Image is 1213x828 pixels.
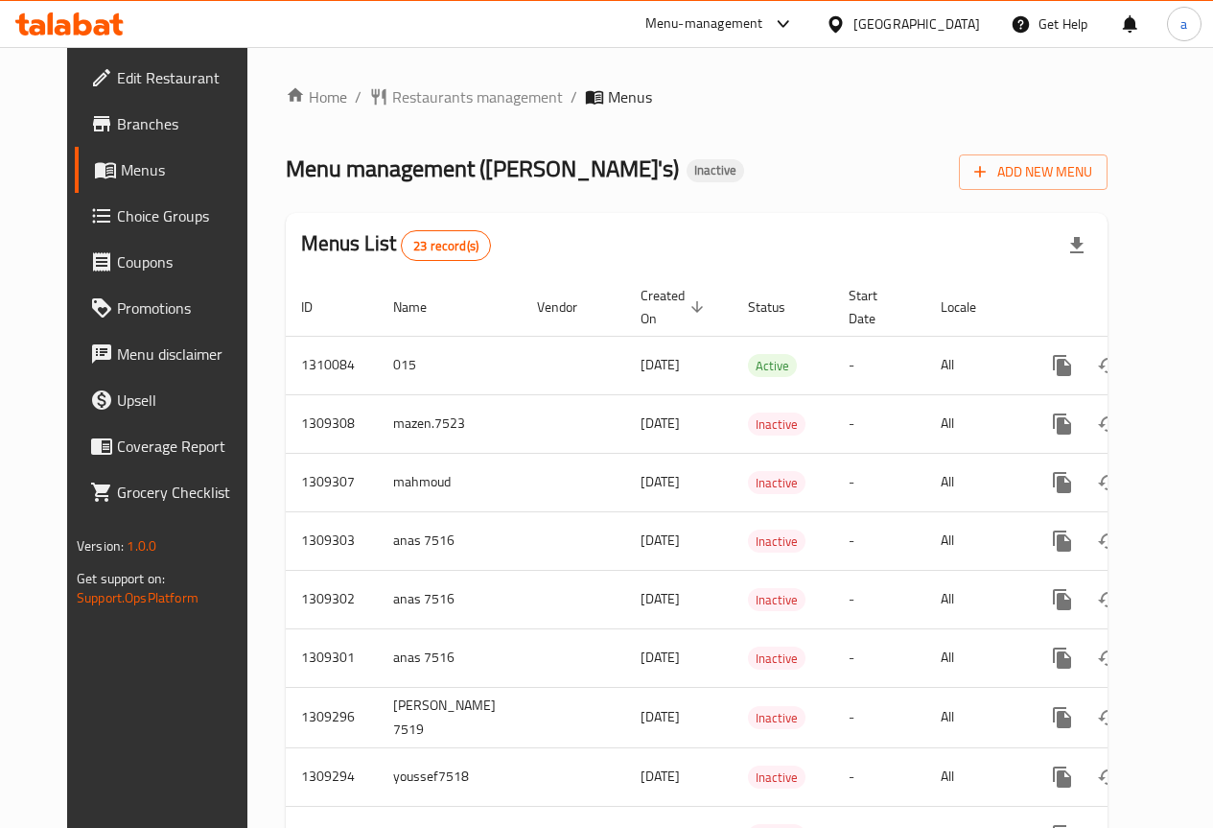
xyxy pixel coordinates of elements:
[75,193,269,239] a: Choice Groups
[127,533,156,558] span: 1.0.0
[641,352,680,377] span: [DATE]
[117,204,254,227] span: Choice Groups
[925,747,1024,806] td: All
[378,747,522,806] td: youssef7518
[853,13,980,35] div: [GEOGRAPHIC_DATA]
[77,566,165,591] span: Get support on:
[1085,635,1131,681] button: Change Status
[1039,343,1085,389] button: more
[748,707,805,729] span: Inactive
[117,481,254,504] span: Grocery Checklist
[641,586,680,611] span: [DATE]
[286,570,378,628] td: 1309302
[301,296,338,319] span: ID
[641,411,680,436] span: [DATE]
[286,394,378,453] td: 1309308
[117,296,254,319] span: Promotions
[641,704,680,729] span: [DATE]
[748,296,810,319] span: Status
[286,747,378,806] td: 1309294
[641,645,680,670] span: [DATE]
[833,628,925,687] td: -
[77,533,124,558] span: Version:
[748,472,805,494] span: Inactive
[833,453,925,511] td: -
[1085,460,1131,506] button: Change Status
[537,296,602,319] span: Vendor
[748,413,805,436] div: Inactive
[1039,518,1085,564] button: more
[608,85,652,108] span: Menus
[748,648,805,670] span: Inactive
[833,570,925,628] td: -
[378,570,522,628] td: anas 7516
[117,343,254,366] span: Menu disclaimer
[402,237,490,255] span: 23 record(s)
[925,570,1024,628] td: All
[1085,695,1131,741] button: Change Status
[286,453,378,511] td: 1309307
[748,647,805,670] div: Inactive
[75,331,269,377] a: Menu disclaimer
[1054,223,1100,269] div: Export file
[75,55,269,101] a: Edit Restaurant
[393,296,452,319] span: Name
[75,377,269,423] a: Upsell
[75,239,269,285] a: Coupons
[1085,518,1131,564] button: Change Status
[974,160,1092,184] span: Add New Menu
[748,355,797,377] span: Active
[286,147,679,190] span: Menu management ( [PERSON_NAME]'s )
[833,687,925,747] td: -
[1039,635,1085,681] button: more
[833,336,925,394] td: -
[1039,577,1085,623] button: more
[1039,695,1085,741] button: more
[286,687,378,747] td: 1309296
[687,162,744,178] span: Inactive
[925,511,1024,570] td: All
[286,628,378,687] td: 1309301
[748,414,805,436] span: Inactive
[849,284,902,330] span: Start Date
[286,85,1108,108] nav: breadcrumb
[959,154,1108,190] button: Add New Menu
[925,628,1024,687] td: All
[286,85,347,108] a: Home
[925,336,1024,394] td: All
[75,101,269,147] a: Branches
[833,747,925,806] td: -
[1039,401,1085,447] button: more
[117,435,254,458] span: Coverage Report
[75,469,269,515] a: Grocery Checklist
[301,229,491,261] h2: Menus List
[75,285,269,331] a: Promotions
[1085,401,1131,447] button: Change Status
[378,394,522,453] td: mazen.7523
[641,469,680,494] span: [DATE]
[286,336,378,394] td: 1310084
[833,394,925,453] td: -
[75,423,269,469] a: Coverage Report
[378,511,522,570] td: anas 7516
[378,687,522,747] td: [PERSON_NAME] 7519
[1085,754,1131,800] button: Change Status
[378,628,522,687] td: anas 7516
[748,531,805,553] span: Inactive
[117,389,254,412] span: Upsell
[1180,13,1187,35] span: a
[687,159,744,182] div: Inactive
[286,511,378,570] td: 1309303
[748,588,805,611] div: Inactive
[748,354,797,377] div: Active
[925,453,1024,511] td: All
[748,530,805,553] div: Inactive
[369,85,563,108] a: Restaurants management
[121,158,254,181] span: Menus
[117,112,254,135] span: Branches
[571,85,577,108] li: /
[641,764,680,789] span: [DATE]
[117,250,254,273] span: Coupons
[748,589,805,611] span: Inactive
[1085,577,1131,623] button: Change Status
